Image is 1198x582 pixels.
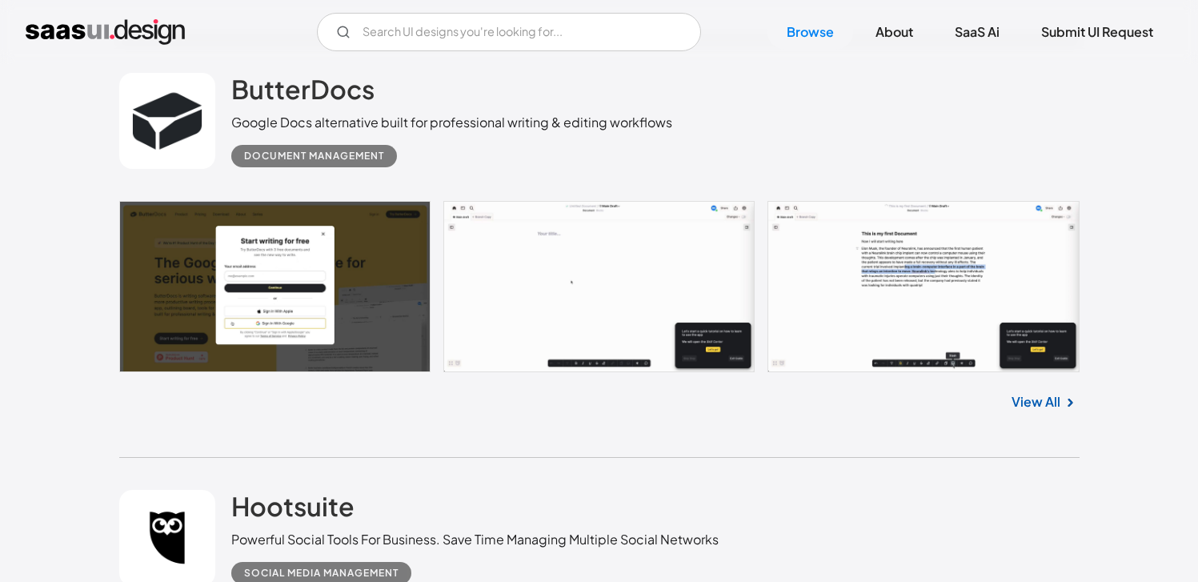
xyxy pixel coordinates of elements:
[231,530,719,549] div: Powerful Social Tools For Business. Save Time Managing Multiple Social Networks
[231,490,355,530] a: Hootsuite
[1012,392,1060,411] a: View All
[231,490,355,522] h2: Hootsuite
[231,113,672,132] div: Google Docs alternative built for professional writing & editing workflows
[317,13,701,51] input: Search UI designs you're looking for...
[767,14,853,50] a: Browse
[26,19,185,45] a: home
[231,73,375,105] h2: ButterDocs
[936,14,1019,50] a: SaaS Ai
[1022,14,1172,50] a: Submit UI Request
[856,14,932,50] a: About
[244,147,384,166] div: Document Management
[317,13,701,51] form: Email Form
[231,73,375,113] a: ButterDocs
